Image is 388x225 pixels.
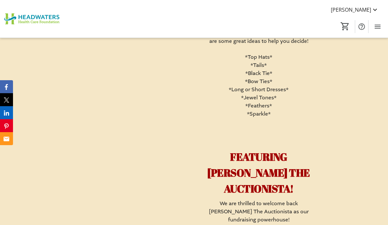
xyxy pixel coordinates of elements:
[229,86,289,93] span: *Long or Short Dresses*
[355,20,368,33] button: Help
[326,5,384,15] button: [PERSON_NAME]
[331,6,371,14] span: [PERSON_NAME]
[207,150,310,195] span: FEATURING [PERSON_NAME] THE AUCTIONISTA!
[4,3,62,35] img: Headwaters Health Care Foundation's Logo
[245,102,272,109] span: *Feathers*
[371,20,384,33] button: Menu
[245,54,272,60] span: *Top Hats*
[69,149,190,217] img: undefined
[69,42,125,98] img: undefined
[241,94,277,101] span: *Jewel Tones*
[245,78,272,85] span: *Bow Ties*
[339,20,351,32] button: Cart
[209,200,309,223] span: We are thrilled to welcome back [PERSON_NAME] The Auctionista as our fundraising powerhouse!
[133,42,190,98] img: undefined
[245,70,272,77] span: *Black Tie*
